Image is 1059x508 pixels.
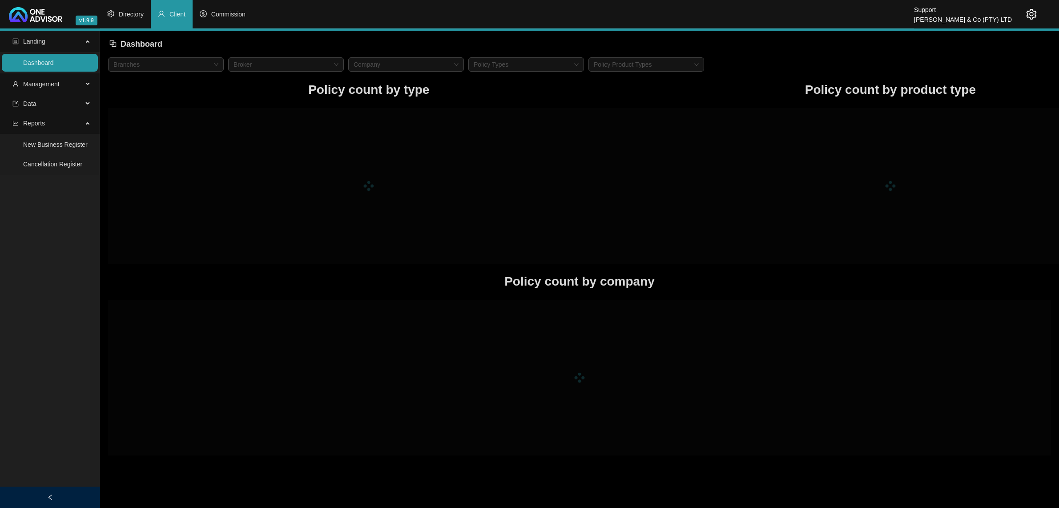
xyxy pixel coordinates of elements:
span: left [47,494,53,500]
span: dollar [200,10,207,17]
h1: Policy count by type [108,80,630,100]
a: Cancellation Register [23,161,82,168]
span: setting [1026,9,1037,20]
span: setting [107,10,114,17]
div: [PERSON_NAME] & Co (PTY) LTD [914,12,1012,22]
span: line-chart [12,120,19,126]
span: user [12,81,19,87]
span: Directory [119,11,144,18]
a: New Business Register [23,141,88,148]
span: Landing [23,38,45,45]
span: Client [169,11,185,18]
span: profile [12,38,19,44]
span: v1.9.9 [76,16,97,25]
span: user [158,10,165,17]
span: Dashboard [121,40,162,48]
div: Support [914,2,1012,12]
a: Dashboard [23,59,54,66]
h1: Policy count by company [108,272,1051,291]
span: Commission [211,11,246,18]
span: Management [23,81,60,88]
span: block [109,40,117,48]
span: Reports [23,120,45,127]
span: import [12,101,19,107]
span: Data [23,100,36,107]
img: 2df55531c6924b55f21c4cf5d4484680-logo-light.svg [9,7,62,22]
